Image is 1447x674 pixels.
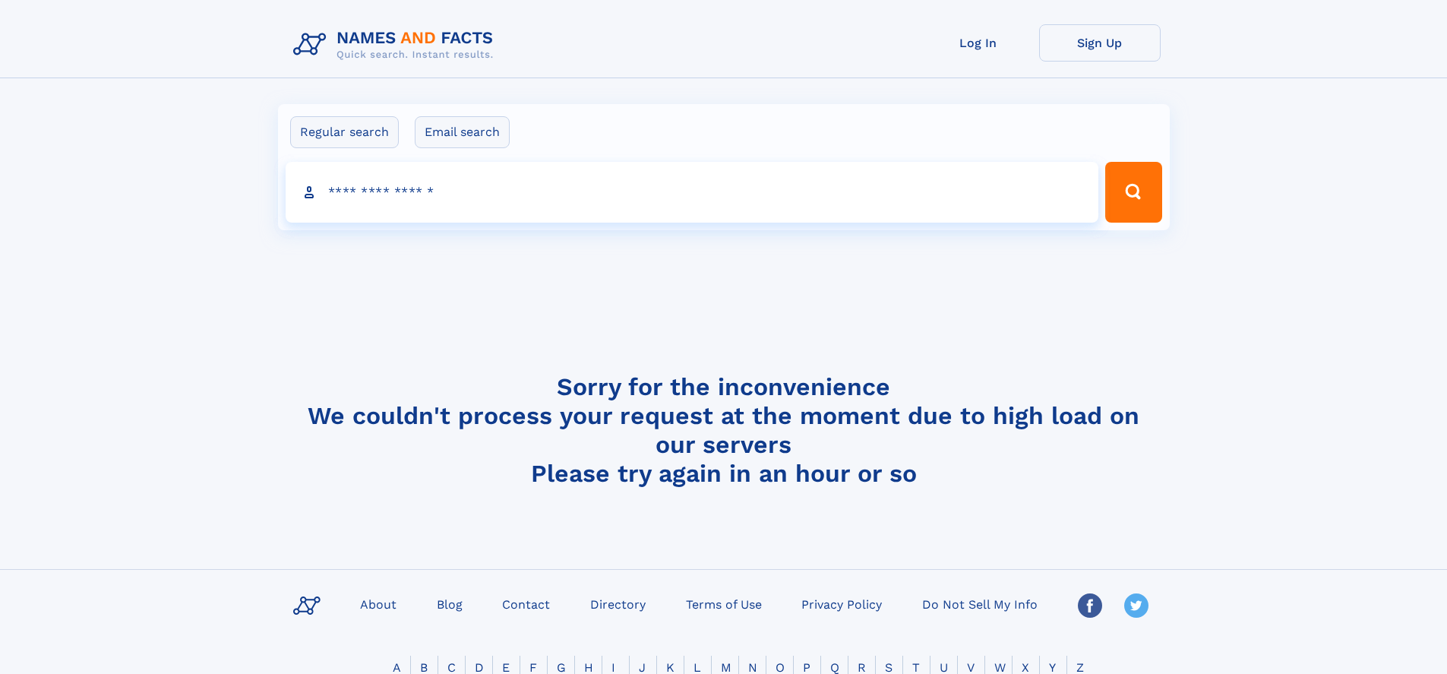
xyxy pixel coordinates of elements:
a: Blog [431,593,469,615]
a: About [354,593,403,615]
label: Email search [415,116,510,148]
h4: Sorry for the inconvenience We couldn't process your request at the moment due to high load on ou... [287,372,1161,488]
img: Logo Names and Facts [287,24,506,65]
a: Directory [584,593,652,615]
a: Log In [918,24,1039,62]
a: Contact [496,593,556,615]
a: Sign Up [1039,24,1161,62]
a: Do Not Sell My Info [916,593,1044,615]
img: Facebook [1078,593,1102,618]
a: Terms of Use [680,593,768,615]
input: search input [286,162,1099,223]
img: Twitter [1124,593,1148,618]
a: Privacy Policy [795,593,888,615]
label: Regular search [290,116,399,148]
button: Search Button [1105,162,1161,223]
